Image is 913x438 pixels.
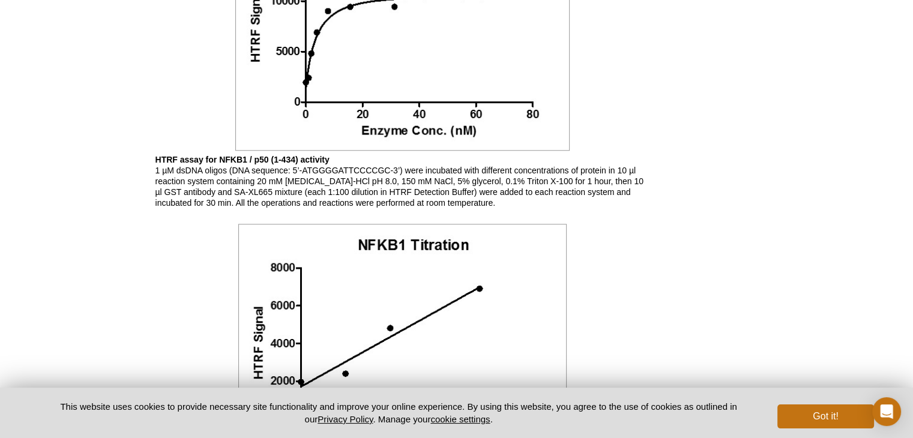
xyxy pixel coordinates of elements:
button: cookie settings [430,414,490,424]
div: Open Intercom Messenger [872,397,901,426]
b: HTRF assay for NFKB1 / p50 (1-434) activity [155,155,330,164]
a: Privacy Policy [318,414,373,424]
p: 1 µM dsDNA oligos (DNA sequence: 5’-ATGGGGATTCCCCGC-3’) were incubated with different concentrati... [155,154,650,208]
button: Got it! [777,404,873,428]
p: This website uses cookies to provide necessary site functionality and improve your online experie... [40,400,758,425]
